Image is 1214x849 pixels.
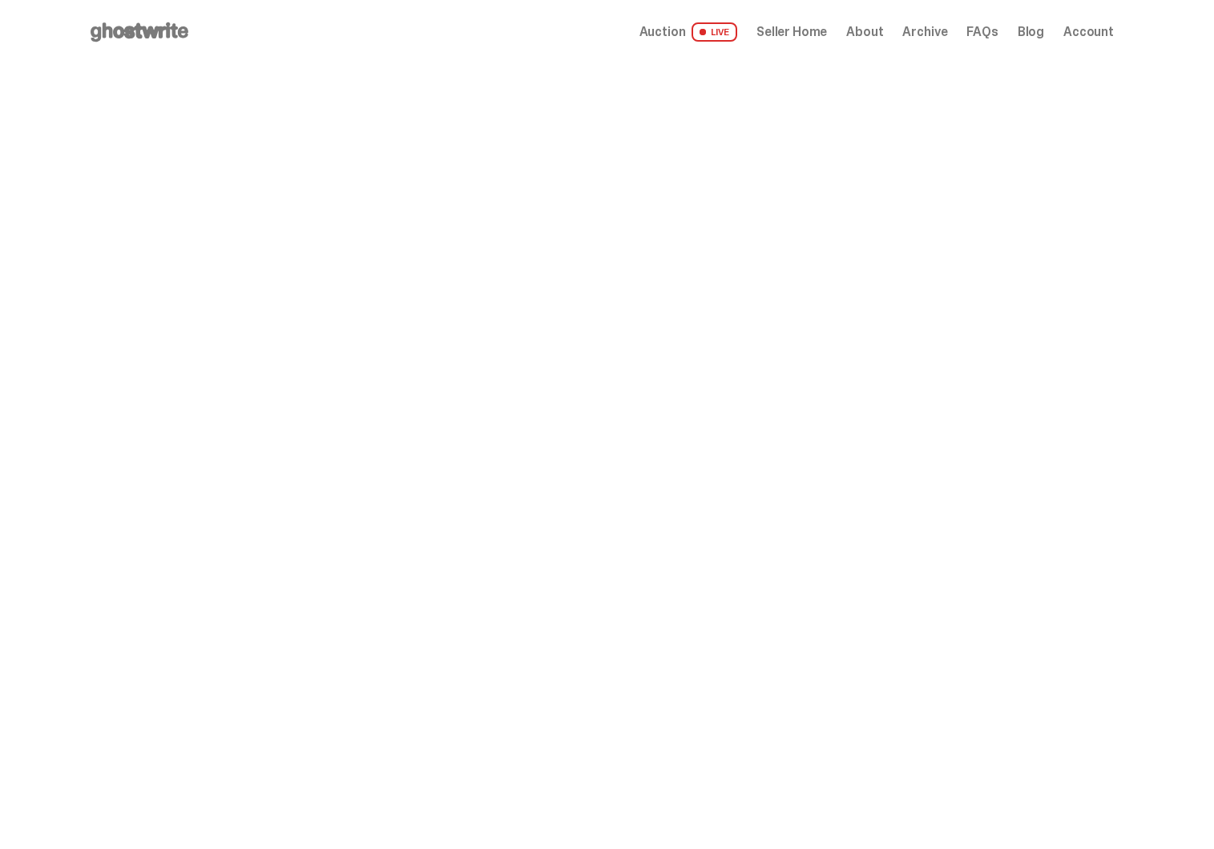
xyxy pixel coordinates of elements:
[639,26,686,38] span: Auction
[846,26,883,38] a: About
[692,22,737,42] span: LIVE
[756,26,827,38] a: Seller Home
[902,26,947,38] a: Archive
[1063,26,1114,38] a: Account
[639,22,737,42] a: Auction LIVE
[966,26,998,38] a: FAQs
[1018,26,1044,38] a: Blog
